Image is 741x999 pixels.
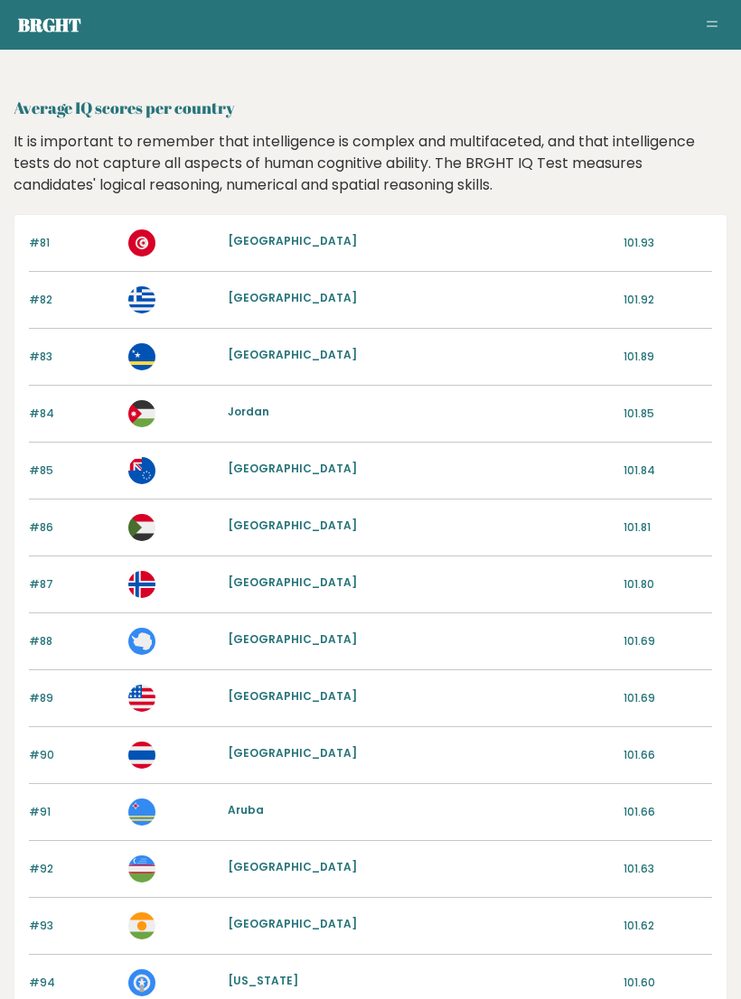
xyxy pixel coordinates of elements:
[228,347,357,362] a: [GEOGRAPHIC_DATA]
[228,688,357,704] a: [GEOGRAPHIC_DATA]
[624,462,712,479] p: 101.84
[128,628,155,655] img: aq.svg
[228,745,357,761] a: [GEOGRAPHIC_DATA]
[7,131,735,196] div: It is important to remember that intelligence is complex and multifaceted, and that intelligence ...
[18,13,81,37] a: Brght
[29,406,117,422] p: #84
[624,406,712,422] p: 101.85
[228,574,357,590] a: [GEOGRAPHIC_DATA]
[29,861,117,877] p: #92
[228,233,357,248] a: [GEOGRAPHIC_DATA]
[128,855,155,882] img: uz.svg
[128,514,155,541] img: sd.svg
[624,747,712,763] p: 101.66
[128,400,155,427] img: jo.svg
[29,576,117,593] p: #87
[29,519,117,536] p: #86
[624,633,712,649] p: 101.69
[228,802,264,817] a: Aruba
[29,747,117,763] p: #90
[624,918,712,934] p: 101.62
[624,292,712,308] p: 101.92
[128,742,155,769] img: th.svg
[624,690,712,706] p: 101.69
[29,462,117,479] p: #85
[29,292,117,308] p: #82
[624,519,712,536] p: 101.81
[128,798,155,826] img: aw.svg
[624,804,712,820] p: 101.66
[128,229,155,257] img: tn.svg
[624,235,712,251] p: 101.93
[624,576,712,593] p: 101.80
[228,290,357,305] a: [GEOGRAPHIC_DATA]
[29,690,117,706] p: #89
[228,916,357,931] a: [GEOGRAPHIC_DATA]
[128,969,155,996] img: mp.svg
[128,343,155,370] img: cw.svg
[128,571,155,598] img: bv.svg
[624,861,712,877] p: 101.63
[29,918,117,934] p: #93
[228,461,357,476] a: [GEOGRAPHIC_DATA]
[228,859,357,874] a: [GEOGRAPHIC_DATA]
[29,804,117,820] p: #91
[624,975,712,991] p: 101.60
[29,975,117,991] p: #94
[29,633,117,649] p: #88
[14,96,727,120] h2: Average IQ scores per country
[128,685,155,712] img: us.svg
[228,518,357,533] a: [GEOGRAPHIC_DATA]
[624,349,712,365] p: 101.89
[29,235,117,251] p: #81
[228,631,357,647] a: [GEOGRAPHIC_DATA]
[128,286,155,313] img: gr.svg
[128,912,155,939] img: ne.svg
[228,973,298,988] a: [US_STATE]
[29,349,117,365] p: #83
[228,404,269,419] a: Jordan
[128,457,155,484] img: ck.svg
[701,14,723,36] button: Toggle navigation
